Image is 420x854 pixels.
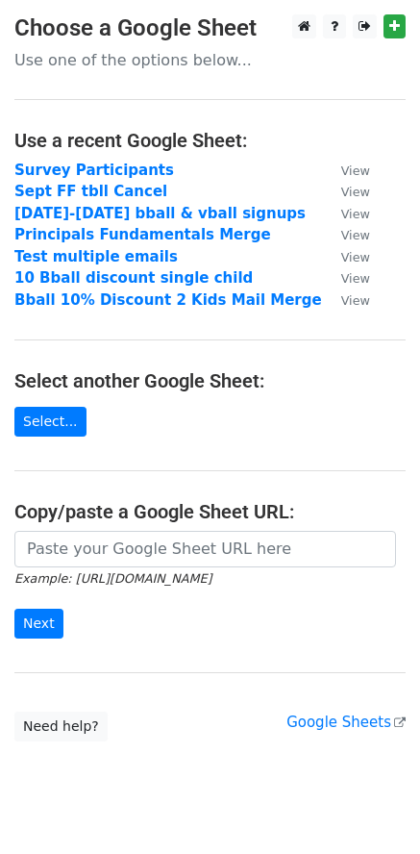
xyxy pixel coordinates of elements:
a: View [322,162,370,179]
h4: Copy/paste a Google Sheet URL: [14,500,406,523]
small: View [341,271,370,286]
a: View [322,205,370,222]
a: Sept FF tbll Cancel [14,183,167,200]
small: View [341,228,370,242]
a: [DATE]-[DATE] bball & vball signups [14,205,306,222]
a: Google Sheets [286,714,406,731]
a: View [322,291,370,309]
h3: Choose a Google Sheet [14,14,406,42]
a: Select... [14,407,86,437]
h4: Select another Google Sheet: [14,369,406,392]
a: Bball 10% Discount 2 Kids Mail Merge [14,291,322,309]
small: View [341,163,370,178]
input: Next [14,609,63,639]
a: View [322,248,370,265]
small: View [341,185,370,199]
p: Use one of the options below... [14,50,406,70]
input: Paste your Google Sheet URL here [14,531,396,567]
a: View [322,226,370,243]
h4: Use a recent Google Sheet: [14,129,406,152]
small: View [341,293,370,308]
a: View [322,183,370,200]
a: Survey Participants [14,162,174,179]
small: View [341,207,370,221]
a: Principals Fundamentals Merge [14,226,271,243]
a: 10 Bball discount single child [14,269,253,287]
a: View [322,269,370,287]
a: Test multiple emails [14,248,178,265]
small: View [341,250,370,264]
small: Example: [URL][DOMAIN_NAME] [14,571,211,586]
a: Need help? [14,712,108,741]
